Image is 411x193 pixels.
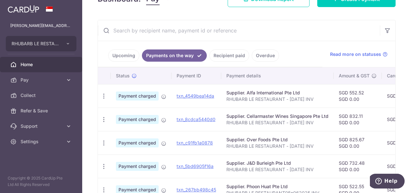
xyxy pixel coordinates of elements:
span: Payment charged [116,162,159,171]
td: SGD 732.48 SGD 0.00 [334,154,382,178]
span: Help [14,4,28,10]
span: Home [21,61,63,68]
span: Settings [21,138,63,145]
input: Search by recipient name, payment id or reference [98,20,380,41]
div: Supplier. J&D Burleigh Pte Ltd [226,160,328,166]
span: Amount & GST [339,73,370,79]
td: SGD 825.67 SGD 0.00 [334,131,382,154]
td: SGD 832.11 SGD 0.00 [334,108,382,131]
p: RHUBARB LE RESTAURANT - [DATE] INV [226,119,328,126]
a: Overdue [252,49,279,62]
span: Collect [21,92,63,99]
div: Supplier. Phoon Huat Pte Ltd [226,183,328,190]
span: Pay [21,77,63,83]
span: Read more on statuses [330,51,381,57]
span: Refer & Save [21,108,63,114]
div: Supplier. Alfa International Pte Ltd [226,90,328,96]
a: Upcoming [108,49,139,62]
a: txn_5bd6905f16a [177,163,214,169]
a: Read more on statuses [330,51,388,57]
th: Payment ID [171,67,221,84]
p: RHUBARB LE RESTAURANT - [DATE] INV [226,143,328,149]
span: RHUBARB LE RESTAURANT PTE. LTD. [12,40,59,47]
a: Recipient paid [209,49,249,62]
a: txn_4549bea14da [177,93,214,99]
a: txn_c91fb1a0878 [177,140,213,145]
p: RHUBARB LE RESTAURANT - [DATE] INV [226,96,328,102]
td: SGD 552.52 SGD 0.00 [334,84,382,108]
div: Supplier. Cellarmaster Wines Singapore Pte Ltd [226,113,328,119]
a: txn_267bb498c45 [177,187,216,192]
button: RHUBARB LE RESTAURANT PTE. LTD. [6,36,76,51]
a: Payments on the way [142,49,207,62]
span: Payment charged [116,92,159,101]
div: Supplier. Over Foods Pte Ltd [226,136,328,143]
img: CardUp [8,5,39,13]
iframe: Opens a widget where you can find more information [370,174,405,190]
a: txn_8cdca5440d0 [177,117,215,122]
span: Support [21,123,63,129]
th: Payment details [221,67,334,84]
span: Payment charged [116,115,159,124]
span: Payment charged [116,138,159,147]
p: [PERSON_NAME][EMAIL_ADDRESS][DOMAIN_NAME] [10,22,72,29]
span: Status [116,73,130,79]
p: RHUBARB LE RESTAURANT - [DATE] INV [226,166,328,173]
